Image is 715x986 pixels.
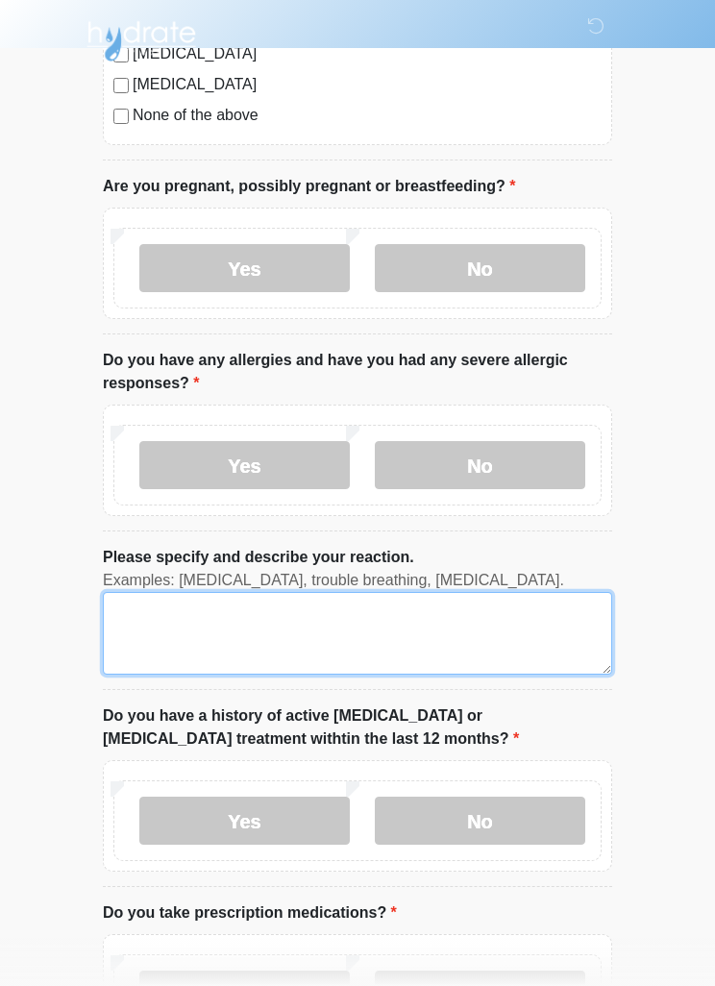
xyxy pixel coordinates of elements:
[84,14,199,62] img: Hydrate IV Bar - Chandler Logo
[113,78,129,93] input: [MEDICAL_DATA]
[113,109,129,124] input: None of the above
[375,244,585,292] label: No
[139,797,350,845] label: Yes
[133,73,602,96] label: [MEDICAL_DATA]
[103,349,612,395] label: Do you have any allergies and have you had any severe allergic responses?
[103,901,397,924] label: Do you take prescription medications?
[133,104,602,127] label: None of the above
[375,797,585,845] label: No
[103,704,612,751] label: Do you have a history of active [MEDICAL_DATA] or [MEDICAL_DATA] treatment withtin the last 12 mo...
[139,441,350,489] label: Yes
[375,441,585,489] label: No
[103,569,612,592] div: Examples: [MEDICAL_DATA], trouble breathing, [MEDICAL_DATA].
[139,244,350,292] label: Yes
[103,546,414,569] label: Please specify and describe your reaction.
[103,175,515,198] label: Are you pregnant, possibly pregnant or breastfeeding?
